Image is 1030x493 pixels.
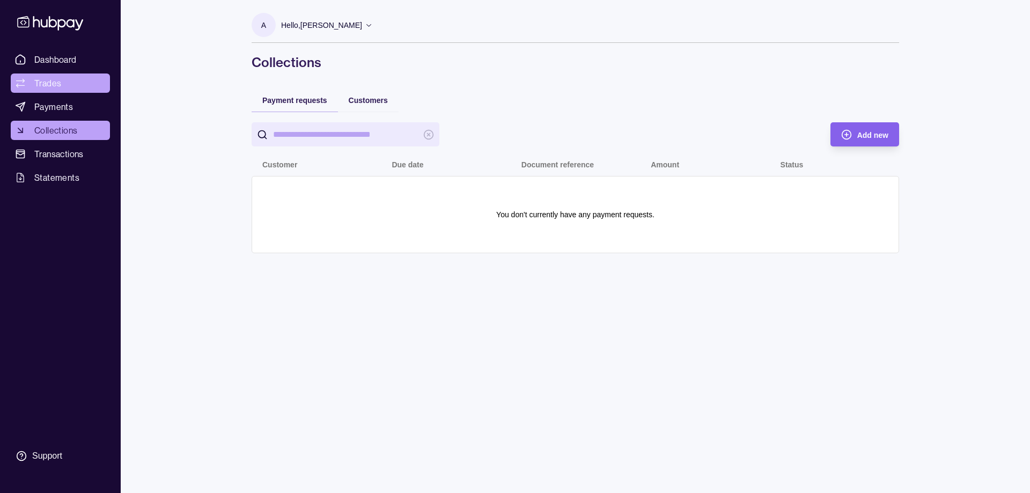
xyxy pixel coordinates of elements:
a: Transactions [11,144,110,164]
span: Trades [34,77,61,90]
span: Dashboard [34,53,77,66]
a: Trades [11,73,110,93]
span: Customers [349,96,388,105]
span: Statements [34,171,79,184]
a: Dashboard [11,50,110,69]
span: Payments [34,100,73,113]
p: Hello, [PERSON_NAME] [281,19,362,31]
button: Add new [830,122,899,146]
span: Add new [857,131,888,139]
p: A [261,19,266,31]
p: Status [781,160,804,169]
p: Document reference [521,160,594,169]
input: search [273,122,418,146]
p: Amount [651,160,679,169]
p: Customer [262,160,297,169]
a: Support [11,445,110,467]
h1: Collections [252,54,899,71]
a: Collections [11,121,110,140]
span: Transactions [34,148,84,160]
div: Support [32,450,62,462]
span: Payment requests [262,96,327,105]
p: You don't currently have any payment requests. [496,209,654,220]
p: Due date [392,160,423,169]
a: Payments [11,97,110,116]
a: Statements [11,168,110,187]
span: Collections [34,124,77,137]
